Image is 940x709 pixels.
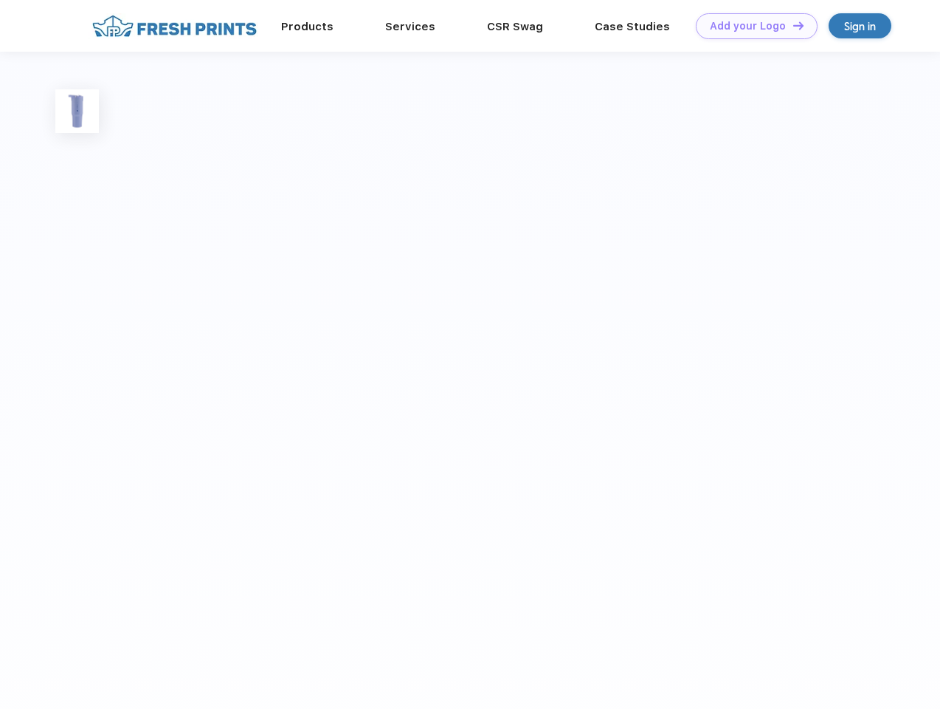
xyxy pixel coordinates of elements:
a: Sign in [829,13,891,38]
img: func=resize&h=100 [55,89,99,133]
div: Add your Logo [710,20,786,32]
div: Sign in [844,18,876,35]
img: fo%20logo%202.webp [88,13,261,39]
a: Products [281,20,334,33]
img: DT [793,21,804,30]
